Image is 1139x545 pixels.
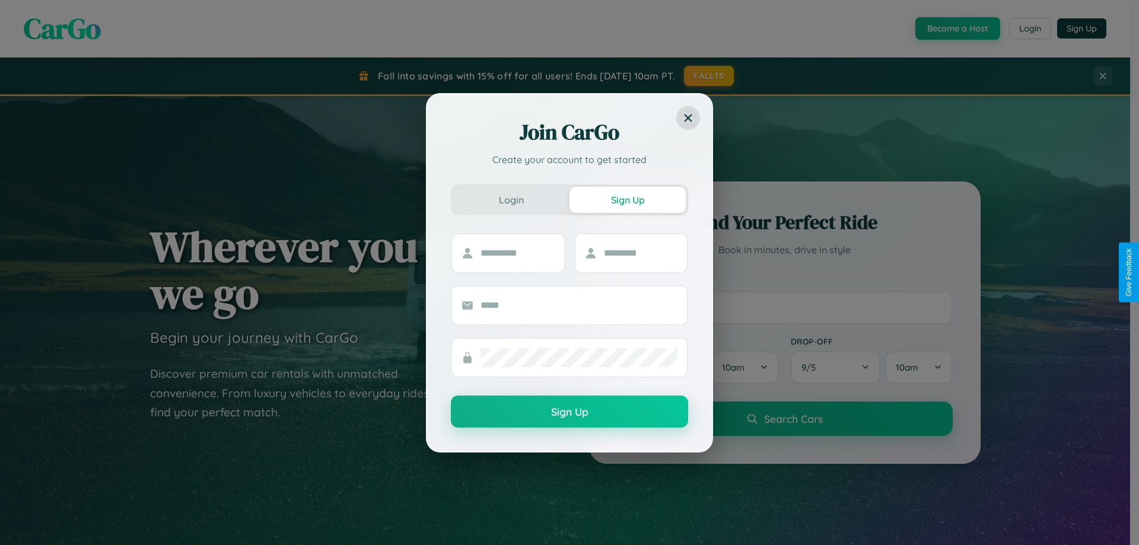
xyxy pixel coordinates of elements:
h2: Join CarGo [451,118,688,146]
button: Sign Up [569,187,686,213]
p: Create your account to get started [451,152,688,167]
button: Sign Up [451,396,688,428]
div: Give Feedback [1125,248,1133,297]
button: Login [453,187,569,213]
